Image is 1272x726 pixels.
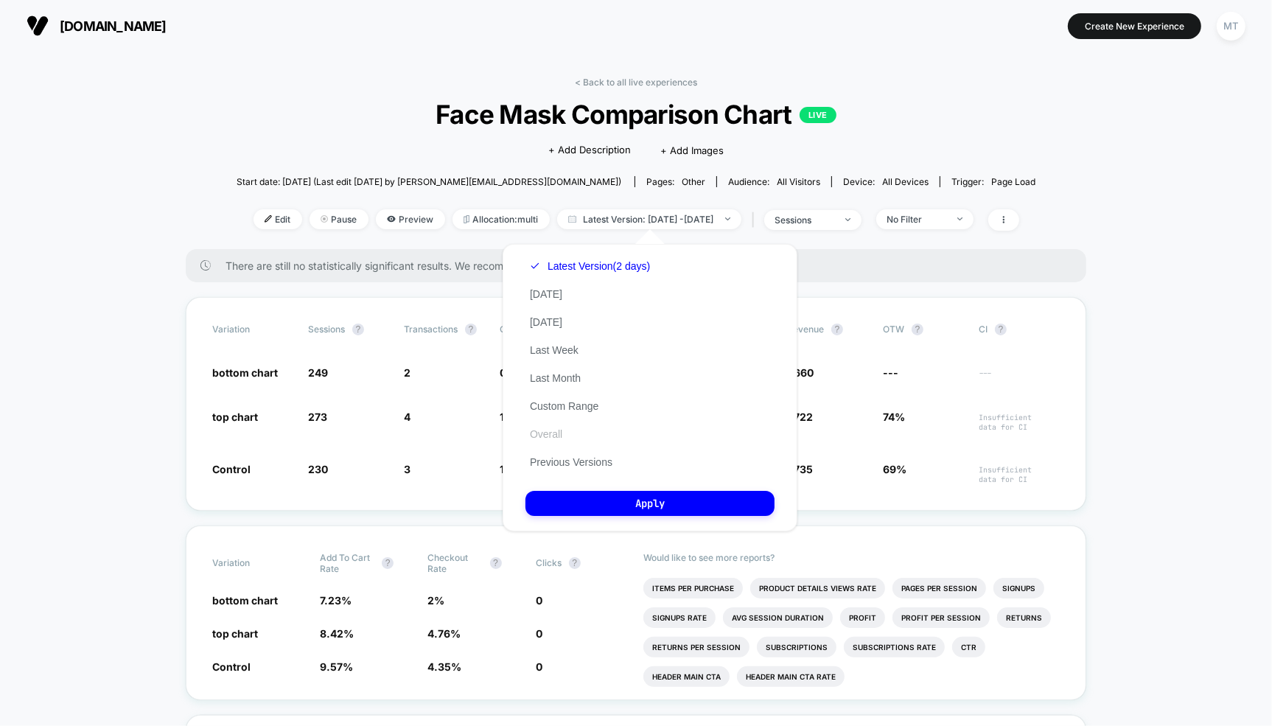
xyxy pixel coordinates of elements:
[320,660,353,673] span: 9.57 %
[276,99,995,130] span: Face Mask Comparison Chart
[212,366,278,379] span: bottom chart
[646,176,705,187] div: Pages:
[840,607,885,628] li: Profit
[465,324,477,335] button: ?
[845,218,850,221] img: end
[404,366,410,379] span: 2
[800,107,836,123] p: LIVE
[308,411,327,423] span: 273
[212,594,278,607] span: bottom chart
[995,324,1007,335] button: ?
[892,607,990,628] li: Profit Per Session
[428,594,445,607] span: 2 %
[749,209,764,231] span: |
[308,366,328,379] span: 249
[548,143,631,158] span: + Add Description
[883,366,898,379] span: ---
[212,627,258,640] span: top chart
[575,77,697,88] a: < Back to all live experiences
[382,557,394,569] button: ?
[27,15,49,37] img: Visually logo
[831,176,940,187] span: Device:
[404,324,458,335] span: Transactions
[308,324,345,335] span: Sessions
[831,324,843,335] button: ?
[643,637,749,657] li: Returns Per Session
[569,557,581,569] button: ?
[643,578,743,598] li: Items Per Purchase
[428,552,483,574] span: Checkout Rate
[321,215,328,223] img: end
[525,343,583,357] button: Last Week
[1068,13,1201,39] button: Create New Experience
[212,660,251,673] span: Control
[226,259,1057,272] span: There are still no statistically significant results. We recommend waiting a few more days
[254,209,302,229] span: Edit
[428,627,461,640] span: 4.76 %
[883,411,905,423] span: 74%
[536,594,542,607] span: 0
[320,627,354,640] span: 8.42 %
[525,315,567,329] button: [DATE]
[1217,12,1245,41] div: MT
[60,18,167,34] span: [DOMAIN_NAME]
[452,209,550,229] span: Allocation: multi
[728,176,820,187] div: Audience:
[775,214,834,226] div: sessions
[308,463,328,475] span: 230
[320,552,374,574] span: Add To Cart Rate
[682,176,705,187] span: other
[536,627,542,640] span: 0
[568,215,576,223] img: calendar
[912,324,923,335] button: ?
[660,144,724,156] span: + Add Images
[643,666,730,687] li: Header Main Cta
[404,463,410,475] span: 3
[536,660,542,673] span: 0
[320,594,352,607] span: 7.23 %
[525,259,654,273] button: Latest Version(2 days)
[557,209,741,229] span: Latest Version: [DATE] - [DATE]
[643,552,1060,563] p: Would like to see more reports?
[757,637,836,657] li: Subscriptions
[376,209,445,229] span: Preview
[643,607,716,628] li: Signups Rate
[991,176,1035,187] span: Page Load
[997,607,1051,628] li: Returns
[265,215,272,223] img: edit
[212,411,258,423] span: top chart
[464,215,469,223] img: rebalance
[887,214,946,225] div: No Filter
[237,176,621,187] span: Start date: [DATE] (Last edit [DATE] by [PERSON_NAME][EMAIL_ADDRESS][DOMAIN_NAME])
[750,578,885,598] li: Product Details Views Rate
[428,660,462,673] span: 4.35 %
[723,607,833,628] li: Avg Session Duration
[525,371,585,385] button: Last Month
[536,557,562,568] span: Clicks
[212,324,293,335] span: Variation
[525,287,567,301] button: [DATE]
[883,324,964,335] span: OTW
[490,557,502,569] button: ?
[737,666,845,687] li: Header Main Cta Rate
[993,578,1044,598] li: Signups
[525,399,603,413] button: Custom Range
[979,324,1060,335] span: CI
[212,463,251,475] span: Control
[525,456,617,469] button: Previous Versions
[404,411,410,423] span: 4
[952,637,985,657] li: Ctr
[979,369,1060,380] span: ---
[951,176,1035,187] div: Trigger:
[725,217,730,220] img: end
[525,491,775,516] button: Apply
[844,637,945,657] li: Subscriptions Rate
[22,14,171,38] button: [DOMAIN_NAME]
[957,217,962,220] img: end
[525,427,567,441] button: Overall
[310,209,368,229] span: Pause
[1212,11,1250,41] button: MT
[979,413,1060,432] span: Insufficient data for CI
[882,176,929,187] span: all devices
[892,578,986,598] li: Pages Per Session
